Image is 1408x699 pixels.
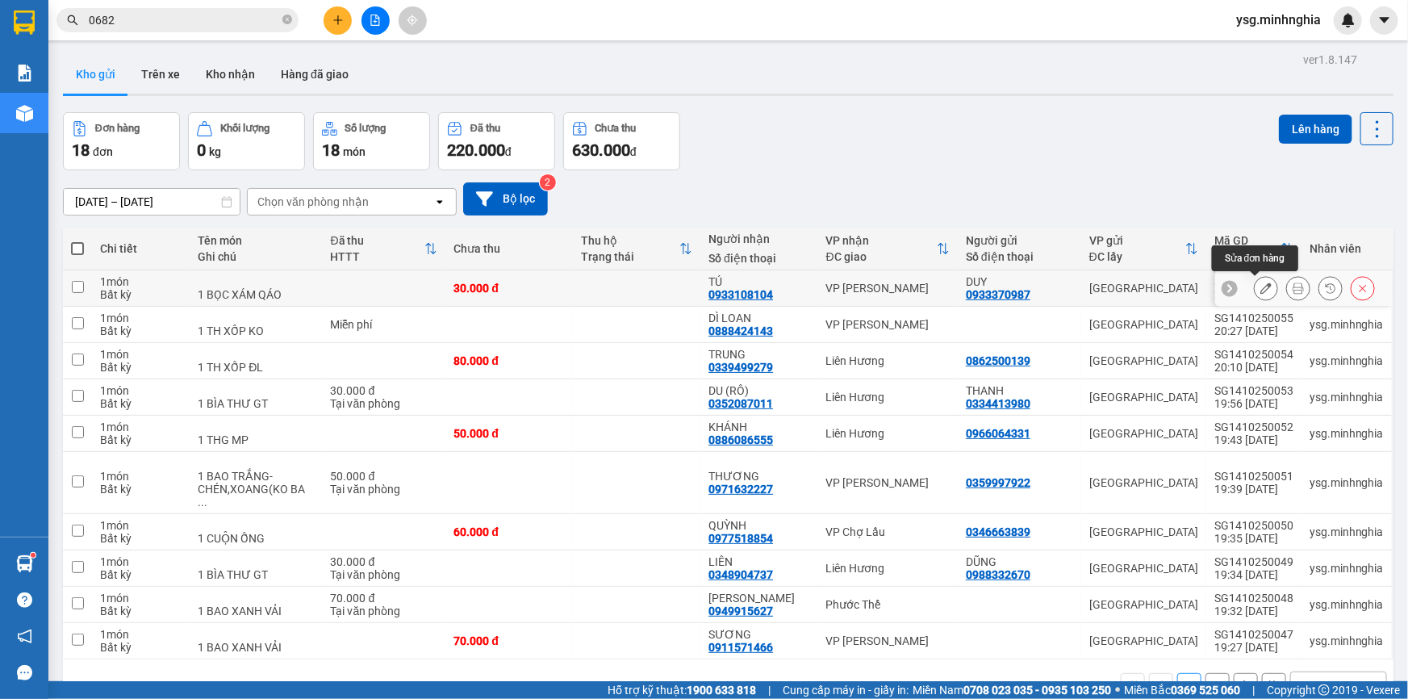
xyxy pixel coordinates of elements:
[966,354,1030,367] div: 0862500139
[332,15,344,26] span: plus
[708,483,773,496] div: 0971632227
[768,681,771,699] span: |
[1214,397,1293,410] div: 19:56 [DATE]
[783,681,909,699] span: Cung cấp máy in - giấy in:
[818,228,958,270] th: Toggle SortBy
[826,234,937,247] div: VP nhận
[708,568,773,581] div: 0348904737
[197,140,206,160] span: 0
[100,555,182,568] div: 1 món
[708,605,773,617] div: 0949915627
[708,555,809,568] div: LIÊN
[1089,391,1198,404] div: [GEOGRAPHIC_DATA]
[93,10,228,31] b: [PERSON_NAME]
[687,684,756,697] strong: 1900 633 818
[1089,634,1198,647] div: [GEOGRAPHIC_DATA]
[438,112,555,170] button: Đã thu220.000đ
[100,592,182,605] div: 1 món
[1212,245,1298,271] div: Sửa đơn hàng
[826,525,950,538] div: VP Chợ Lầu
[16,555,33,572] img: warehouse-icon
[1214,324,1293,337] div: 20:27 [DATE]
[1279,115,1352,144] button: Lên hàng
[100,397,182,410] div: Bất kỳ
[1214,605,1293,617] div: 19:32 [DATE]
[1089,476,1198,489] div: [GEOGRAPHIC_DATA]
[572,140,630,160] span: 630.000
[1214,532,1293,545] div: 19:35 [DATE]
[17,629,32,644] span: notification
[1214,384,1293,397] div: SG1410250053
[188,112,305,170] button: Khối lượng0kg
[505,145,512,158] span: đ
[1214,288,1293,301] div: 20:32 [DATE]
[708,312,809,324] div: DÌ LOAN
[100,242,182,255] div: Chi tiết
[331,318,438,331] div: Miễn phí
[1089,598,1198,611] div: [GEOGRAPHIC_DATA]
[331,470,438,483] div: 50.000 đ
[331,568,438,581] div: Tại văn phòng
[708,433,773,446] div: 0886086555
[595,123,637,134] div: Chưa thu
[1214,470,1293,483] div: SG1410250051
[128,55,193,94] button: Trên xe
[95,123,140,134] div: Đơn hàng
[708,628,809,641] div: SƯƠNG
[1214,312,1293,324] div: SG1410250055
[331,605,438,617] div: Tại văn phòng
[100,288,182,301] div: Bất kỳ
[1214,234,1281,247] div: Mã GD
[708,348,809,361] div: TRUNG
[966,568,1030,581] div: 0988332670
[1303,51,1357,69] div: ver 1.8.147
[63,112,180,170] button: Đơn hàng18đơn
[198,288,314,301] div: 1 BỌC XÁM QÁO
[630,145,637,158] span: đ
[31,553,36,558] sup: 1
[1214,628,1293,641] div: SG1410250047
[100,470,182,483] div: 1 món
[93,145,113,158] span: đơn
[370,15,381,26] span: file-add
[100,641,182,654] div: Bất kỳ
[1214,568,1293,581] div: 19:34 [DATE]
[581,250,679,263] div: Trạng thái
[198,641,314,654] div: 1 BAO XANH VẢI
[581,234,679,247] div: Thu hộ
[1089,354,1198,367] div: [GEOGRAPHIC_DATA]
[708,275,809,288] div: TÚ
[966,525,1030,538] div: 0346663839
[1205,673,1230,697] button: 2
[708,470,809,483] div: THƯƠNG
[708,592,809,605] div: ANH KHẢI
[708,421,809,433] div: KHÁNH
[93,39,106,52] span: environment
[1089,234,1185,247] div: VP gửi
[198,568,314,581] div: 1 BÌA THƯ GT
[708,397,773,410] div: 0352087011
[198,470,314,509] div: 1 BAO TRẮNG-CHÉN,XOANG(KO BAO BỂ)
[16,65,33,82] img: solution-icon
[708,288,773,301] div: 0933108104
[89,11,279,29] input: Tìm tên, số ĐT hoặc mã đơn
[1310,242,1384,255] div: Nhân viên
[100,519,182,532] div: 1 món
[67,15,78,26] span: search
[708,324,773,337] div: 0888424143
[100,532,182,545] div: Bất kỳ
[966,384,1073,397] div: THANH
[331,483,438,496] div: Tại văn phòng
[100,324,182,337] div: Bất kỳ
[826,476,950,489] div: VP [PERSON_NAME]
[1341,13,1356,27] img: icon-new-feature
[198,605,314,617] div: 1 BAO XANH VẢI
[1214,555,1293,568] div: SG1410250049
[399,6,427,35] button: aim
[313,112,430,170] button: Số lượng18món
[1177,673,1201,697] button: 1
[966,427,1030,440] div: 0966064331
[573,228,700,270] th: Toggle SortBy
[453,427,565,440] div: 50.000 đ
[608,681,756,699] span: Hỗ trợ kỹ thuật:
